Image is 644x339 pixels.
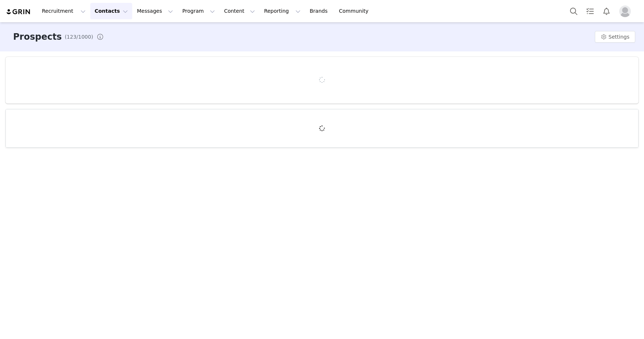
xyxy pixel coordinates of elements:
button: Reporting [260,3,305,19]
a: Tasks [582,3,598,19]
a: Community [335,3,376,19]
a: Brands [305,3,334,19]
button: Notifications [598,3,614,19]
img: placeholder-profile.jpg [619,5,631,17]
button: Recruitment [38,3,90,19]
button: Content [220,3,259,19]
button: Search [566,3,582,19]
button: Messages [133,3,177,19]
button: Program [178,3,219,19]
button: Settings [595,31,635,43]
button: Contacts [90,3,132,19]
span: (123/1000) [65,33,93,41]
button: Profile [615,5,638,17]
h3: Prospects [13,30,62,43]
img: grin logo [6,8,31,15]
